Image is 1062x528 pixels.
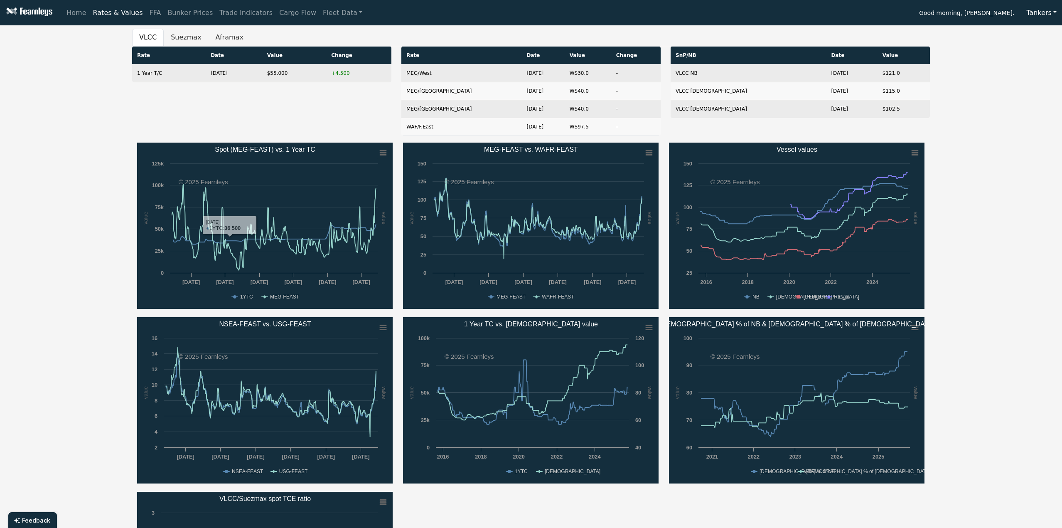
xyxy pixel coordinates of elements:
svg: Vessel values [669,143,924,309]
text: 125 [683,182,692,188]
text: 2022 [825,279,836,285]
th: Value [262,47,326,64]
text: 2024 [831,454,843,460]
text: 25k [155,248,164,254]
text: value [408,386,415,399]
text: 2020 [513,454,524,460]
td: 1 Year T/C [132,64,206,82]
td: VLCC [DEMOGRAPHIC_DATA] [671,100,826,118]
td: [DATE] [522,100,565,118]
text: 2 [155,444,157,451]
text: 10 [152,382,157,388]
text: 2020 [783,279,795,285]
td: [DATE] [522,82,565,100]
text: [DEMOGRAPHIC_DATA] [545,469,600,474]
text: 75k [421,362,430,368]
text: 4 [155,429,158,435]
text: 2022 [551,454,563,460]
td: [DATE] [826,64,877,82]
text: © 2025 Fearnleys [710,178,760,185]
th: Change [611,47,661,64]
text: [DATE] [211,454,229,460]
text: 1YTC [240,294,253,300]
text: [DATE] [251,279,268,285]
text: 75 [420,215,426,221]
text: 40 [635,444,641,451]
td: MEG/West [401,64,522,82]
td: $121.0 [878,64,930,82]
td: VLCC NB [671,64,826,82]
text: 2024 [589,454,601,460]
th: Date [206,47,262,64]
text: 0 [423,270,426,276]
img: Fearnleys Logo [4,7,52,18]
td: [DATE] [206,64,262,82]
text: © 2025 Fearnleys [179,178,228,185]
td: WS 40.0 [565,100,611,118]
button: Aframax [209,29,251,46]
text: 50 [420,233,426,239]
text: [DATE] [177,454,194,460]
text: USG-FEAST [279,469,308,474]
text: 150 [683,160,692,167]
text: 8 [155,397,157,404]
text: [DEMOGRAPHIC_DATA] [804,294,859,300]
text: © 2025 Fearnleys [710,353,760,360]
text: 75 [686,226,692,232]
text: 50k [155,226,164,232]
text: value [913,212,919,225]
text: [DATE] [182,279,200,285]
td: $102.5 [878,100,930,118]
td: +4,500 [326,64,391,82]
th: Value [878,47,930,64]
text: [DATE] [317,454,335,460]
td: $55,000 [262,64,326,82]
text: [DEMOGRAPHIC_DATA] % of NB & [DEMOGRAPHIC_DATA] % of [DEMOGRAPHIC_DATA] [660,321,934,328]
text: MEG-FEAST [270,294,300,300]
svg: 1 Year TC vs. 5 year old value [403,317,659,484]
svg: MEG-FEAST vs. WAFR-FEAST [403,143,659,309]
text: © 2025 Fearnleys [179,353,228,360]
text: 100 [635,362,644,368]
td: [DATE] [826,82,877,100]
text: 2016 [437,454,449,460]
text: 75k [155,204,164,210]
td: WS 97.5 [565,118,611,136]
td: - [611,82,661,100]
td: - [611,100,661,118]
a: Cargo Flow [276,5,320,21]
a: Home [63,5,89,21]
text: 2021 [706,454,718,460]
text: 16 [152,335,157,341]
td: $115.0 [878,82,930,100]
text: [DATE] [282,454,299,460]
text: [DEMOGRAPHIC_DATA] [776,294,832,300]
svg: Spot (MEG-FEAST) vs. 1 Year TC [137,143,393,309]
text: 100k [152,182,164,188]
td: - [611,64,661,82]
text: Vessel values [777,146,817,153]
text: 100 [683,335,692,341]
text: MEG-FEAST [497,294,526,300]
text: 125 [418,178,426,185]
text: [DATE] [352,454,369,460]
text: [DATE] [285,279,302,285]
td: MEG/[GEOGRAPHIC_DATA] [401,82,522,100]
text: 80 [686,390,692,396]
text: 90 [686,362,692,368]
text: 3 [152,510,155,516]
th: SnP/NB [671,47,826,64]
text: [DATE] [319,279,336,285]
text: value [674,386,681,399]
text: 125k [152,160,164,167]
text: 0 [161,270,164,276]
text: [DATE] [584,279,601,285]
text: © 2025 Fearnleys [445,178,494,185]
td: WS 30.0 [565,64,611,82]
text: value [674,212,681,225]
text: 70 [686,417,692,423]
th: Date [522,47,565,64]
td: VLCC [DEMOGRAPHIC_DATA] [671,82,826,100]
text: Spot (MEG-FEAST) vs. 1 Year TC [215,146,315,153]
text: value [143,386,149,399]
